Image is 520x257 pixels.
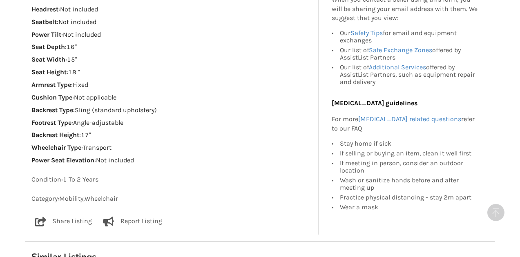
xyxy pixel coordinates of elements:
p: Share Listing [52,217,92,226]
strong: Seat Height [31,68,67,76]
p: : Not included [31,30,312,40]
div: Wash or sanitize hands before and after meeting up [340,175,478,193]
p: : Not included [31,18,312,27]
strong: Seat Depth [31,43,65,51]
p: Report Listing [121,217,162,226]
div: Stay home if sick [340,140,478,148]
a: Safe Exchange Zones [369,46,432,54]
strong: Seat Width [31,55,65,63]
p: : Sling (standard upholstery) [31,106,312,115]
div: Our list of offered by AssistList Partners [340,45,478,62]
strong: Seatbelt [31,18,57,26]
a: Safety Tips [350,29,383,37]
p: For more refer to our FAQ [332,115,478,133]
p: : Not included [31,156,312,165]
a: [MEDICAL_DATA] related questions [358,115,461,123]
div: Wear a mask [340,202,478,211]
p: Condition: 1 To 2 Years [31,175,312,184]
div: If meeting in person, consider an outdoor location [340,158,478,175]
p: : Transport [31,143,312,153]
div: If selling or buying an item, clean it well first [340,148,478,158]
strong: Cushion Type [31,93,72,101]
strong: Backrest Height [31,131,79,139]
strong: Armrest Type [31,81,71,89]
p: : Angle-adjustable [31,118,312,128]
strong: Power Tilt [31,31,61,38]
div: Practice physical distancing - stay 2m apart [340,193,478,202]
p: : 18 " [31,68,312,77]
p: Category: Mobility , Wheelchair [31,194,312,204]
p: : Fixed [31,80,312,90]
a: Additional Services [369,63,426,71]
strong: Headrest [31,5,58,13]
p: : 16" [31,42,312,52]
div: Our list of offered by AssistList Partners, such as equipment repair and delivery [340,62,478,86]
strong: Wheelchair Type [31,144,81,151]
strong: Power Seat Elevation [31,156,94,164]
strong: Backrest Type [31,106,73,114]
div: Our for email and equipment exchanges [340,29,478,45]
p: : Not included [31,5,312,14]
b: [MEDICAL_DATA] guidelines [332,99,417,107]
p: : Not applicable [31,93,312,102]
strong: Footrest Type [31,119,71,126]
p: : 15" [31,55,312,64]
p: : 17" [31,131,312,140]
